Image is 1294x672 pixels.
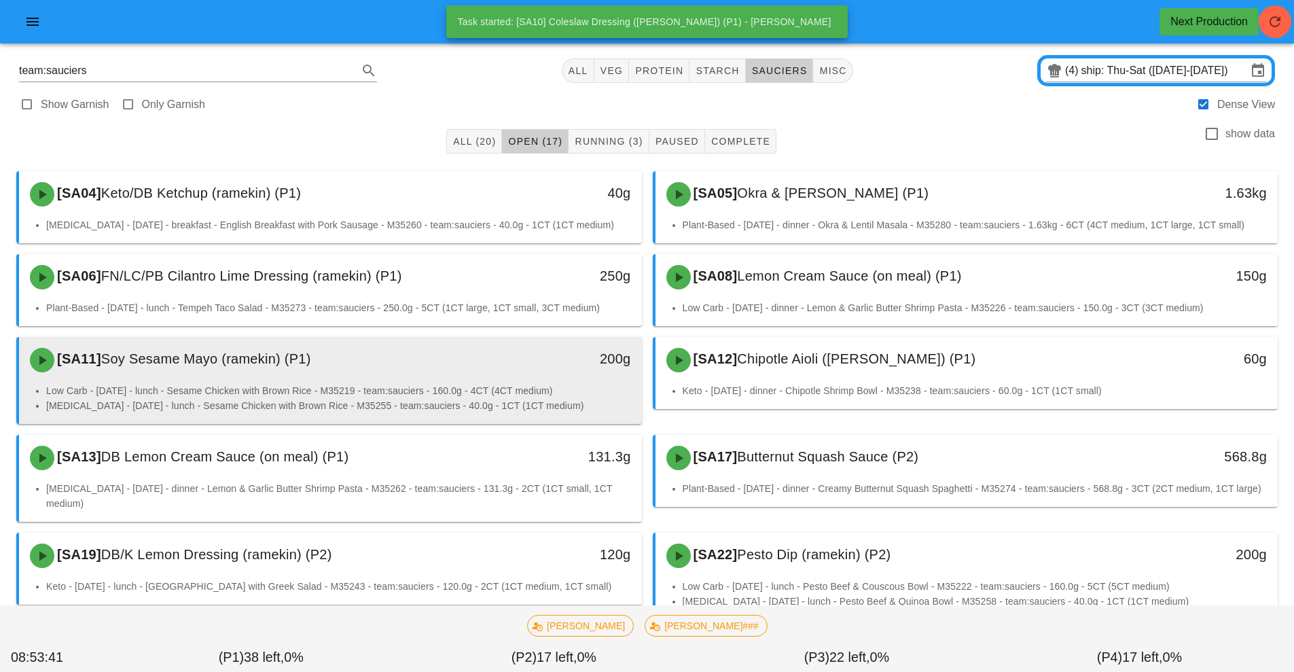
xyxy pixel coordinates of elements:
[1170,14,1248,30] div: Next Production
[1225,127,1275,141] label: show data
[737,351,975,366] span: Chipotle Aioli ([PERSON_NAME]) (P1)
[46,217,631,232] li: [MEDICAL_DATA] - [DATE] - breakfast - English Breakfast with Pork Sausage - M35260 - team:saucier...
[574,136,643,147] span: Running (3)
[46,398,631,413] li: [MEDICAL_DATA] - [DATE] - lunch - Sesame Chicken with Brown Rice - M35255 - team:sauciers - 40.0g...
[737,185,929,200] span: Okra & [PERSON_NAME] (P1)
[649,129,705,154] button: Paused
[46,579,631,594] li: Keto - [DATE] - lunch - [GEOGRAPHIC_DATA] with Greek Salad - M35243 - team:sauciers - 120.0g - 2C...
[1129,348,1267,370] div: 60g
[653,616,759,636] span: [PERSON_NAME]###
[700,645,993,671] div: (P3) 0%
[746,58,814,83] button: sauciers
[1129,446,1267,467] div: 568.8g
[711,136,770,147] span: Complete
[737,547,891,562] span: Pesto Dip (ramekin) (P2)
[695,65,739,76] span: starch
[691,268,738,283] span: [SA08]
[142,98,205,111] label: Only Garnish
[683,594,1268,609] li: [MEDICAL_DATA] - [DATE] - lunch - Pesto Beef & Quinoa Bowl - M35258 - team:sauciers - 40.0g - 1CT...
[737,268,961,283] span: Lemon Cream Sauce (on meal) (P1)
[8,645,115,671] div: 08:53:41
[537,650,577,665] span: 17 left,
[705,129,776,154] button: Complete
[492,182,630,204] div: 40g
[629,58,689,83] button: protein
[101,449,348,464] span: DB Lemon Cream Sauce (on meal) (P1)
[1129,265,1267,287] div: 150g
[46,300,631,315] li: Plant-Based - [DATE] - lunch - Tempeh Taco Salad - M35273 - team:sauciers - 250.0g - 5CT (1CT lar...
[689,58,745,83] button: starch
[683,217,1268,232] li: Plant-Based - [DATE] - dinner - Okra & Lentil Masala - M35280 - team:sauciers - 1.63kg - 6CT (4CT...
[1129,182,1267,204] div: 1.63kg
[683,300,1268,315] li: Low Carb - [DATE] - dinner - Lemon & Garlic Butter Shrimp Pasta - M35226 - team:sauciers - 150.0g...
[819,65,846,76] span: misc
[683,579,1268,594] li: Low Carb - [DATE] - lunch - Pesto Beef & Couscous Bowl - M35222 - team:sauciers - 160.0g - 5CT (5...
[54,351,101,366] span: [SA11]
[569,129,649,154] button: Running (3)
[101,547,332,562] span: DB/K Lemon Dressing (ramekin) (P2)
[1129,544,1267,565] div: 200g
[54,449,101,464] span: [SA13]
[683,383,1268,398] li: Keto - [DATE] - dinner - Chipotle Shrimp Bowl - M35238 - team:sauciers - 60.0g - 1CT (1CT small)
[244,650,284,665] span: 38 left,
[600,65,624,76] span: veg
[691,351,738,366] span: [SA12]
[829,650,869,665] span: 22 left,
[54,268,101,283] span: [SA06]
[1217,98,1275,111] label: Dense View
[691,449,738,464] span: [SA17]
[1065,64,1081,77] div: (4)
[634,65,683,76] span: protein
[54,185,101,200] span: [SA04]
[492,446,630,467] div: 131.3g
[492,544,630,565] div: 120g
[1122,650,1162,665] span: 17 left,
[115,645,408,671] div: (P1) 0%
[655,136,699,147] span: Paused
[54,547,101,562] span: [SA19]
[993,645,1286,671] div: (P4) 0%
[41,98,109,111] label: Show Garnish
[408,645,700,671] div: (P2) 0%
[492,348,630,370] div: 200g
[751,65,808,76] span: sauciers
[594,58,630,83] button: veg
[691,547,738,562] span: [SA22]
[101,185,301,200] span: Keto/DB Ketchup (ramekin) (P1)
[492,265,630,287] div: 250g
[691,185,738,200] span: [SA05]
[46,481,631,511] li: [MEDICAL_DATA] - [DATE] - dinner - Lemon & Garlic Butter Shrimp Pasta - M35262 - team:sauciers - ...
[101,351,311,366] span: Soy Sesame Mayo (ramekin) (P1)
[446,129,502,154] button: All (20)
[452,136,496,147] span: All (20)
[502,129,569,154] button: Open (17)
[101,268,402,283] span: FN/LC/PB Cilantro Lime Dressing (ramekin) (P1)
[683,481,1268,496] li: Plant-Based - [DATE] - dinner - Creamy Butternut Squash Spaghetti - M35274 - team:sauciers - 568....
[46,383,631,398] li: Low Carb - [DATE] - lunch - Sesame Chicken with Brown Rice - M35219 - team:sauciers - 160.0g - 4C...
[737,449,918,464] span: Butternut Squash Sauce (P2)
[562,58,594,83] button: All
[507,136,562,147] span: Open (17)
[813,58,852,83] button: misc
[568,65,588,76] span: All
[536,616,625,636] span: [PERSON_NAME]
